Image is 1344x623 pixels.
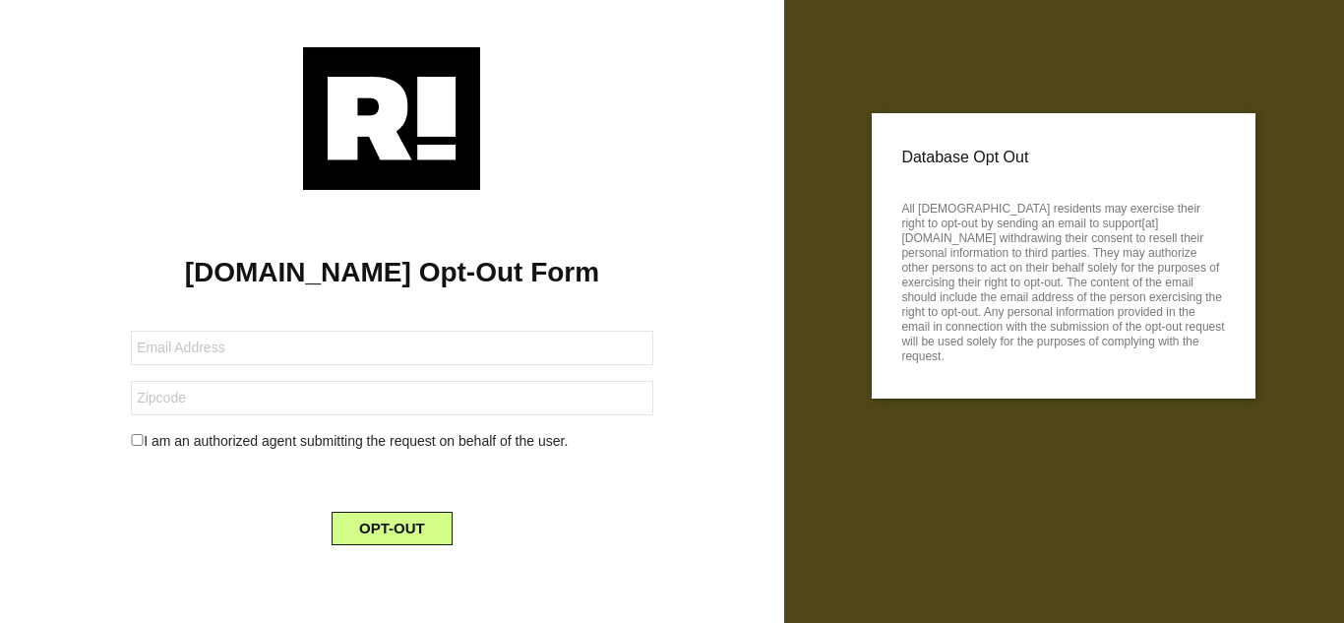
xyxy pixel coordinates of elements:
input: Zipcode [131,381,653,415]
div: I am an authorized agent submitting the request on behalf of the user. [116,431,668,452]
img: Retention.com [303,47,480,190]
p: All [DEMOGRAPHIC_DATA] residents may exercise their right to opt-out by sending an email to suppo... [901,196,1226,364]
button: OPT-OUT [332,512,453,545]
input: Email Address [131,331,653,365]
h1: [DOMAIN_NAME] Opt-Out Form [30,256,755,289]
p: Database Opt Out [901,143,1226,172]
